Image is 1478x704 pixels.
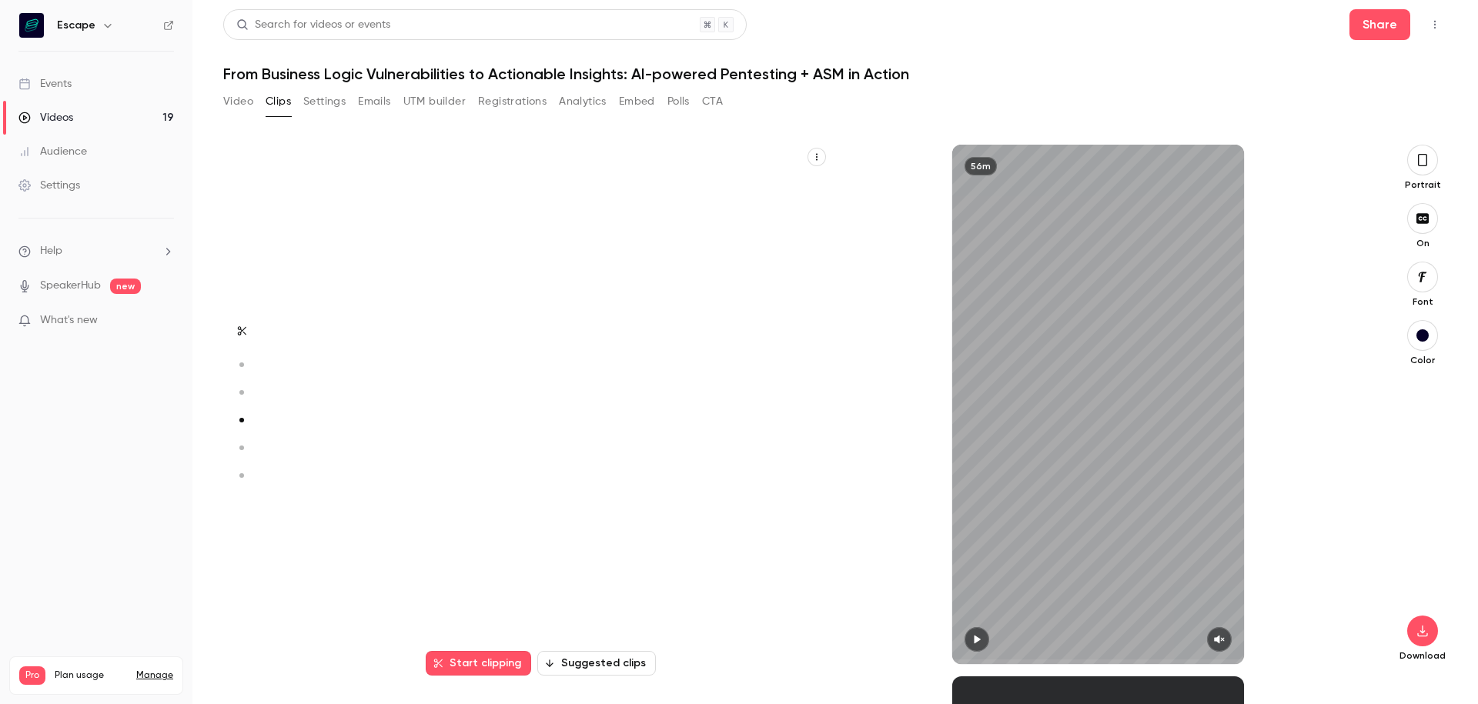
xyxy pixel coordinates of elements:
[55,669,127,682] span: Plan usage
[18,243,174,259] li: help-dropdown-opener
[18,178,80,193] div: Settings
[40,243,62,259] span: Help
[40,278,101,294] a: SpeakerHub
[667,89,690,114] button: Polls
[1398,649,1447,662] p: Download
[110,279,141,294] span: new
[1398,354,1447,366] p: Color
[266,89,291,114] button: Clips
[619,89,655,114] button: Embed
[1423,12,1447,37] button: Top Bar Actions
[18,144,87,159] div: Audience
[1398,179,1447,191] p: Portrait
[1398,237,1447,249] p: On
[18,110,73,125] div: Videos
[223,65,1447,83] h1: From Business Logic Vulnerabilities to Actionable Insights: AI-powered Pentesting + ASM in Action
[18,76,72,92] div: Events
[19,666,45,685] span: Pro
[303,89,346,114] button: Settings
[358,89,390,114] button: Emails
[223,89,253,114] button: Video
[155,314,174,328] iframe: Noticeable Trigger
[478,89,547,114] button: Registrations
[57,18,95,33] h6: Escape
[426,651,531,676] button: Start clipping
[136,669,173,682] a: Manage
[702,89,723,114] button: CTA
[1349,9,1410,40] button: Share
[1398,295,1447,308] p: Font
[19,13,44,38] img: Escape
[559,89,607,114] button: Analytics
[537,651,656,676] button: Suggested clips
[403,89,466,114] button: UTM builder
[40,312,98,329] span: What's new
[236,17,390,33] div: Search for videos or events
[965,157,997,175] div: 56m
